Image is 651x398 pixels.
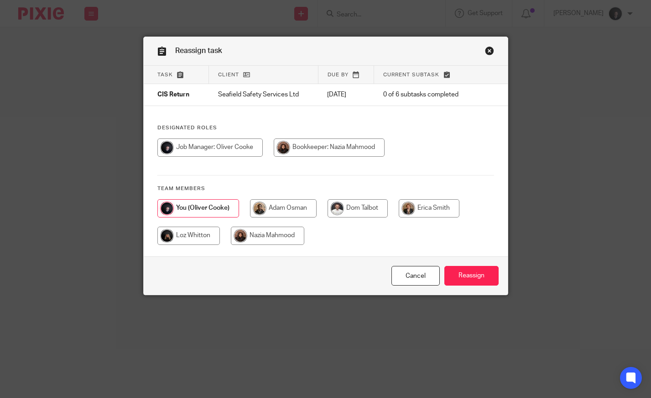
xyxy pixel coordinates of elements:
[391,266,440,286] a: Close this dialog window
[327,90,365,99] p: [DATE]
[328,72,349,77] span: Due by
[383,72,439,77] span: Current subtask
[157,72,173,77] span: Task
[485,46,494,58] a: Close this dialog window
[175,47,222,54] span: Reassign task
[157,92,189,98] span: CIS Return
[444,266,499,286] input: Reassign
[218,90,309,99] p: Seafield Safety Services Ltd
[157,185,494,192] h4: Team members
[157,124,494,132] h4: Designated Roles
[218,72,239,77] span: Client
[374,84,477,106] td: 0 of 6 subtasks completed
